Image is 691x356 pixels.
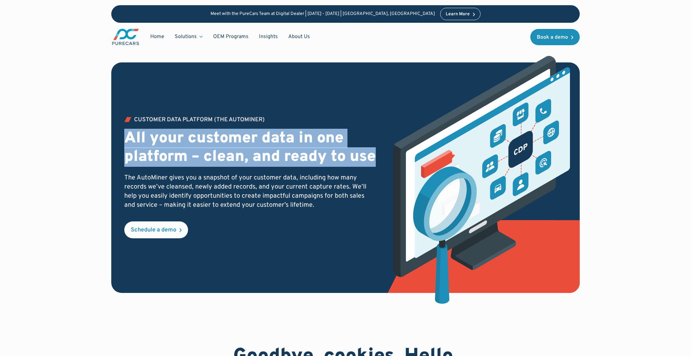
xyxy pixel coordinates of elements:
div: Learn More [446,12,470,17]
a: About Us [283,31,315,43]
a: Home [145,31,169,43]
div: Schedule a demo [131,227,176,233]
h2: All your customer data in one platform – clean, and ready to use [124,129,376,167]
a: Learn More [440,8,481,20]
div: Solutions [175,33,197,40]
a: Book a demo [530,29,580,45]
a: main [111,28,140,46]
div: Book a demo [537,35,568,40]
a: OEM Programs [208,31,254,43]
p: Meet with the PureCars Team at Digital Dealer | [DATE] - [DATE] | [GEOGRAPHIC_DATA], [GEOGRAPHIC_... [210,11,435,17]
div: Customer Data PLATFORM (The Autominer) [134,117,265,123]
a: Schedule a demo [124,221,188,238]
div: Solutions [169,31,208,43]
img: customer data platform illustration [386,56,570,319]
a: Insights [254,31,283,43]
p: The AutoMiner gives you a snapshot of your customer data, including how many records we’ve cleans... [124,173,376,210]
img: purecars logo [111,28,140,46]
